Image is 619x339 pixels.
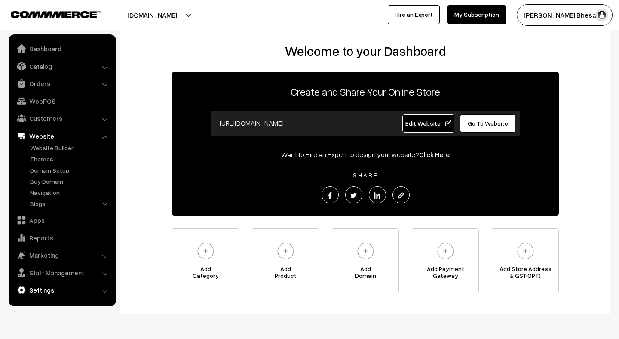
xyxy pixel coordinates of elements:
[11,247,113,263] a: Marketing
[194,239,218,263] img: plus.svg
[434,239,457,263] img: plus.svg
[388,5,440,24] a: Hire an Expert
[28,166,113,175] a: Domain Setup
[11,93,113,109] a: WebPOS
[28,199,113,208] a: Blogs
[354,239,377,263] img: plus.svg
[11,59,113,74] a: Catalog
[11,282,113,298] a: Settings
[492,265,558,283] span: Add Store Address & GST(OPT)
[172,228,239,293] a: AddCategory
[252,265,319,283] span: Add Product
[405,120,451,127] span: Edit Website
[412,228,479,293] a: Add PaymentGateway
[28,177,113,186] a: Buy Domain
[412,265,478,283] span: Add Payment Gateway
[468,120,508,127] span: Go To Website
[11,265,113,280] a: Staff Management
[11,11,101,18] img: COMMMERCE
[332,265,398,283] span: Add Domain
[402,114,455,133] a: Edit Website
[11,230,113,246] a: Reports
[129,43,602,59] h2: Welcome to your Dashboard
[172,84,559,99] p: Create and Share Your Online Store
[11,41,113,56] a: Dashboard
[492,228,559,293] a: Add Store Address& GST(OPT)
[274,239,297,263] img: plus.svg
[97,4,207,26] button: [DOMAIN_NAME]
[517,4,613,26] button: [PERSON_NAME] Bhesani…
[172,149,559,160] div: Want to Hire an Expert to design your website?
[28,154,113,163] a: Themes
[332,228,399,293] a: AddDomain
[595,9,608,22] img: user
[11,9,86,19] a: COMMMERCE
[11,213,113,228] a: Apps
[252,228,319,293] a: AddProduct
[514,239,537,263] img: plus.svg
[349,171,383,179] span: SHARE
[11,111,113,126] a: Customers
[11,76,113,91] a: Orders
[447,5,506,24] a: My Subscription
[28,188,113,197] a: Navigation
[11,128,113,144] a: Website
[419,150,450,159] a: Click Here
[172,265,239,283] span: Add Category
[28,143,113,152] a: Website Builder
[460,114,515,133] a: Go To Website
